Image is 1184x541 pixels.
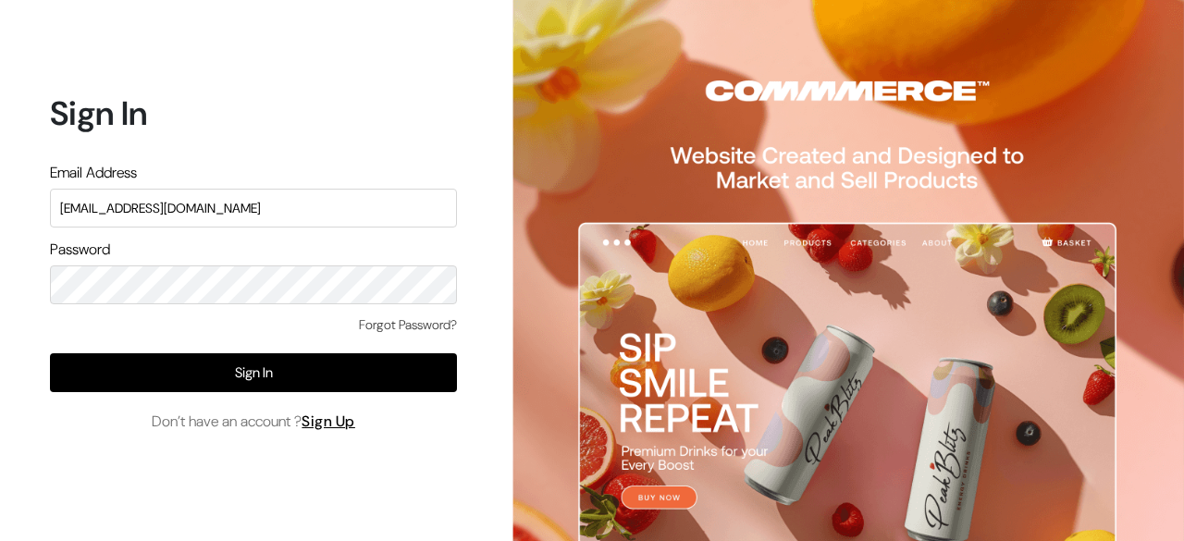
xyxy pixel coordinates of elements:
h1: Sign In [50,93,457,133]
a: Sign Up [302,412,355,431]
label: Password [50,239,110,261]
label: Email Address [50,162,137,184]
a: Forgot Password? [359,315,457,335]
span: Don’t have an account ? [152,411,355,433]
button: Sign In [50,353,457,392]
